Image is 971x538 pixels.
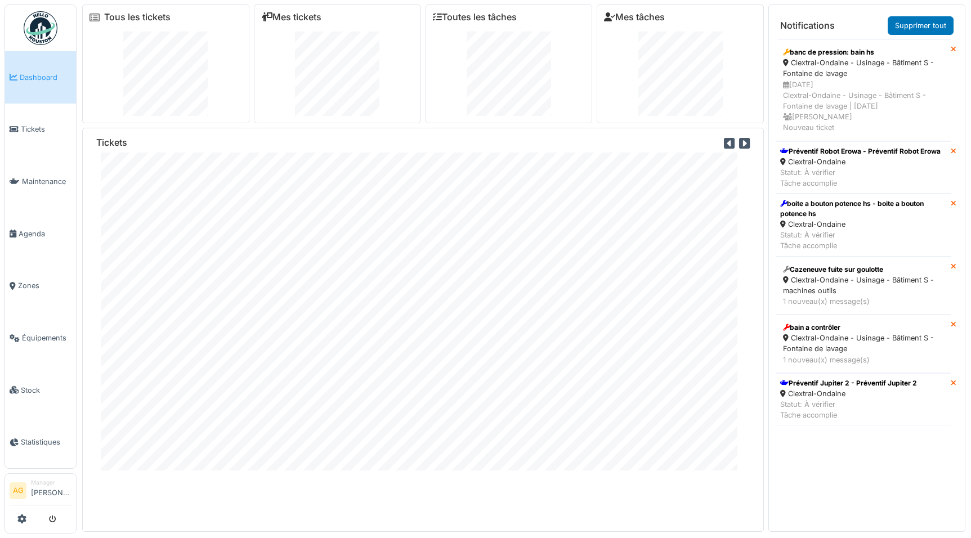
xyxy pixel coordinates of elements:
a: Tickets [5,104,76,156]
div: Statut: À vérifier Tâche accomplie [780,230,946,251]
a: boite a bouton potence hs - boite a bouton potence hs Clextral-Ondaine Statut: À vérifierTâche ac... [776,194,951,257]
a: AG Manager[PERSON_NAME] [10,478,71,505]
a: Stock [5,364,76,416]
div: bain a contrôler [783,322,943,333]
a: Dashboard [5,51,76,104]
span: Agenda [19,228,71,239]
a: Mes tâches [604,12,665,23]
div: 1 nouveau(x) message(s) [783,355,943,365]
div: [DATE] Clextral-Ondaine - Usinage - Bâtiment S - Fontaine de lavage | [DATE] [PERSON_NAME] Nouvea... [783,79,943,133]
div: Statut: À vérifier Tâche accomplie [780,167,941,189]
h6: Tickets [96,137,127,148]
a: Toutes les tâches [433,12,517,23]
a: banc de pression: bain hs Clextral-Ondaine - Usinage - Bâtiment S - Fontaine de lavage [DATE]Clex... [776,39,951,141]
div: boite a bouton potence hs - boite a bouton potence hs [780,199,946,219]
span: Stock [21,385,71,396]
a: Agenda [5,208,76,260]
span: Tickets [21,124,71,134]
div: Clextral-Ondaine [780,388,917,399]
div: Préventif Jupiter 2 - Préventif Jupiter 2 [780,378,917,388]
span: Statistiques [21,437,71,447]
a: Mes tickets [261,12,321,23]
a: Préventif Jupiter 2 - Préventif Jupiter 2 Clextral-Ondaine Statut: À vérifierTâche accomplie [776,373,951,426]
a: Préventif Robot Erowa - Préventif Robot Erowa Clextral-Ondaine Statut: À vérifierTâche accomplie [776,141,951,194]
a: Tous les tickets [104,12,171,23]
div: Cazeneuve fuite sur goulotte [783,264,943,275]
li: AG [10,482,26,499]
a: Maintenance [5,155,76,208]
a: Zones [5,260,76,312]
div: Statut: À vérifier Tâche accomplie [780,399,917,420]
a: Équipements [5,312,76,364]
div: Clextral-Ondaine - Usinage - Bâtiment S - Fontaine de lavage [783,333,943,354]
li: [PERSON_NAME] [31,478,71,503]
a: Statistiques [5,416,76,469]
div: Manager [31,478,71,487]
span: Maintenance [22,176,71,187]
div: Clextral-Ondaine [780,156,941,167]
div: Clextral-Ondaine [780,219,946,230]
div: 1 nouveau(x) message(s) [783,296,943,307]
div: Clextral-Ondaine - Usinage - Bâtiment S - machines outils [783,275,943,296]
div: Clextral-Ondaine - Usinage - Bâtiment S - Fontaine de lavage [783,57,943,79]
a: bain a contrôler Clextral-Ondaine - Usinage - Bâtiment S - Fontaine de lavage 1 nouveau(x) messag... [776,315,951,373]
img: Badge_color-CXgf-gQk.svg [24,11,57,45]
h6: Notifications [780,20,835,31]
a: Cazeneuve fuite sur goulotte Clextral-Ondaine - Usinage - Bâtiment S - machines outils 1 nouveau(... [776,257,951,315]
span: Zones [18,280,71,291]
span: Équipements [22,333,71,343]
a: Supprimer tout [888,16,954,35]
span: Dashboard [20,72,71,83]
div: Préventif Robot Erowa - Préventif Robot Erowa [780,146,941,156]
div: banc de pression: bain hs [783,47,943,57]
